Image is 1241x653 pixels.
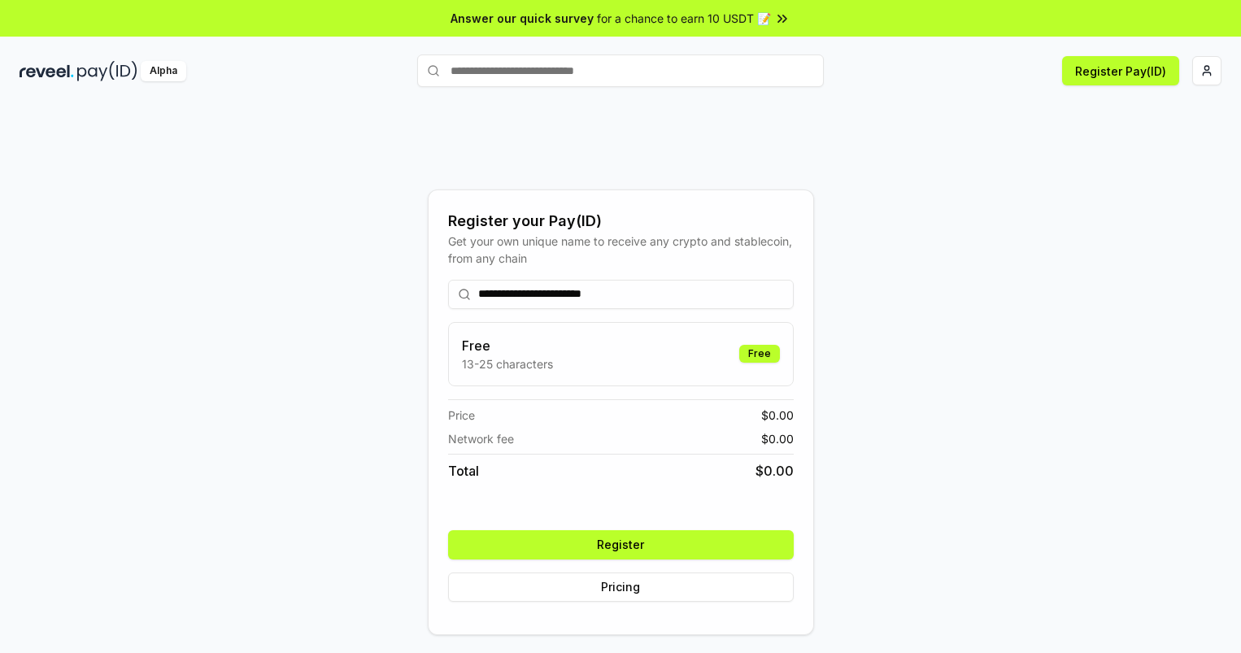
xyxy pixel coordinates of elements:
[448,210,794,233] div: Register your Pay(ID)
[739,345,780,363] div: Free
[141,61,186,81] div: Alpha
[761,407,794,424] span: $ 0.00
[77,61,137,81] img: pay_id
[448,461,479,481] span: Total
[448,407,475,424] span: Price
[755,461,794,481] span: $ 0.00
[1062,56,1179,85] button: Register Pay(ID)
[448,530,794,559] button: Register
[448,233,794,267] div: Get your own unique name to receive any crypto and stablecoin, from any chain
[448,430,514,447] span: Network fee
[597,10,771,27] span: for a chance to earn 10 USDT 📝
[761,430,794,447] span: $ 0.00
[451,10,594,27] span: Answer our quick survey
[20,61,74,81] img: reveel_dark
[462,336,553,355] h3: Free
[462,355,553,372] p: 13-25 characters
[448,572,794,602] button: Pricing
